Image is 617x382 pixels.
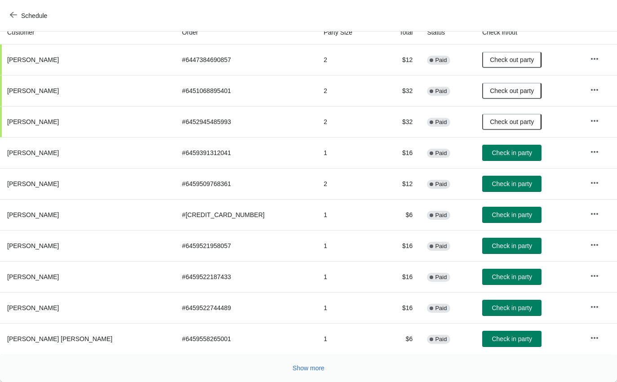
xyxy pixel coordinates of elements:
span: Paid [435,305,447,312]
span: Paid [435,88,447,95]
button: Check in party [482,207,542,223]
td: $6 [379,199,420,230]
button: Check in party [482,238,542,254]
span: Check out party [490,118,534,125]
span: Show more [293,364,324,372]
td: # 6451068895401 [175,75,316,106]
button: Check out party [482,83,542,99]
td: $12 [379,168,420,199]
button: Check in party [482,145,542,161]
span: Paid [435,243,447,250]
span: Paid [435,57,447,64]
span: [PERSON_NAME] [7,149,59,156]
button: Check in party [482,269,542,285]
span: [PERSON_NAME] [7,118,59,125]
td: 1 [316,199,379,230]
th: Party Size [316,21,379,44]
td: # 6459509768361 [175,168,316,199]
span: Check in party [492,211,532,218]
td: 2 [316,168,379,199]
span: Check in party [492,304,532,311]
td: $16 [379,292,420,323]
span: Paid [435,274,447,281]
span: [PERSON_NAME] [7,211,59,218]
td: $16 [379,261,420,292]
span: [PERSON_NAME] [7,56,59,63]
span: Check in party [492,273,532,280]
span: Check out party [490,87,534,94]
td: $16 [379,137,420,168]
td: # [CREDIT_CARD_NUMBER] [175,199,316,230]
td: 2 [316,44,379,75]
span: Check in party [492,335,532,342]
span: [PERSON_NAME] [7,304,59,311]
span: Check out party [490,56,534,63]
td: $12 [379,44,420,75]
span: Paid [435,336,447,343]
td: $32 [379,75,420,106]
td: # 6459522744489 [175,292,316,323]
span: [PERSON_NAME] [7,180,59,187]
th: Total [379,21,420,44]
td: $32 [379,106,420,137]
td: 1 [316,292,379,323]
button: Check out party [482,52,542,68]
th: Order [175,21,316,44]
th: Check in/out [475,21,583,44]
td: $16 [379,230,420,261]
button: Check out party [482,114,542,130]
span: [PERSON_NAME] [7,273,59,280]
span: Paid [435,181,447,188]
span: [PERSON_NAME] [PERSON_NAME] [7,335,112,342]
span: Check in party [492,180,532,187]
td: $6 [379,323,420,354]
span: [PERSON_NAME] [7,242,59,249]
td: 1 [316,137,379,168]
td: # 6459522187433 [175,261,316,292]
td: 2 [316,75,379,106]
td: 1 [316,261,379,292]
td: # 6459521958057 [175,230,316,261]
span: Paid [435,212,447,219]
td: # 6447384690857 [175,44,316,75]
button: Schedule [4,8,54,24]
span: Check in party [492,242,532,249]
span: Schedule [21,12,47,19]
td: # 6459391312041 [175,137,316,168]
td: 1 [316,323,379,354]
th: Status [420,21,475,44]
td: 2 [316,106,379,137]
td: # 6452945485993 [175,106,316,137]
span: [PERSON_NAME] [7,87,59,94]
button: Check in party [482,176,542,192]
span: Check in party [492,149,532,156]
td: 1 [316,230,379,261]
span: Paid [435,150,447,157]
button: Show more [289,360,328,376]
td: # 6459558265001 [175,323,316,354]
span: Paid [435,119,447,126]
button: Check in party [482,331,542,347]
button: Check in party [482,300,542,316]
